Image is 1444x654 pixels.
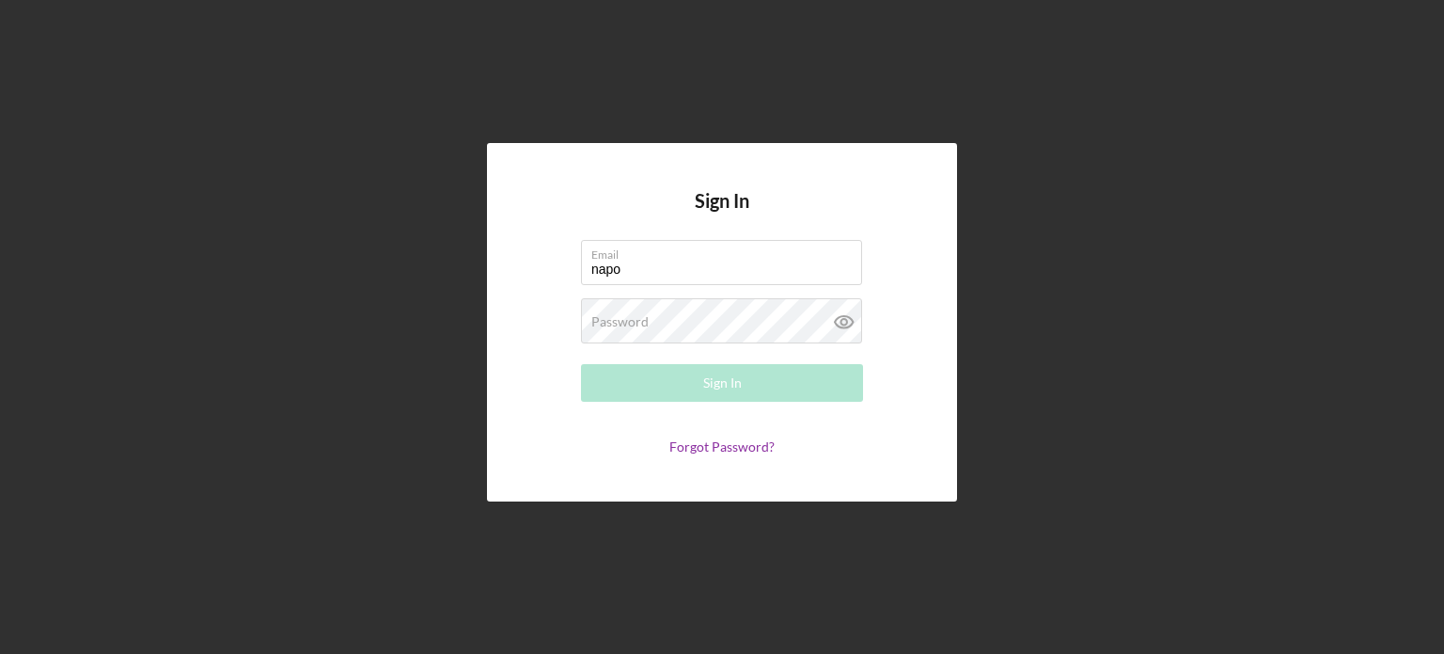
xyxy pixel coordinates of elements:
label: Email [591,241,862,262]
h4: Sign In [695,190,749,240]
label: Password [591,314,649,329]
a: Forgot Password? [669,439,775,455]
button: Sign In [581,364,863,402]
div: Sign In [703,364,742,402]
